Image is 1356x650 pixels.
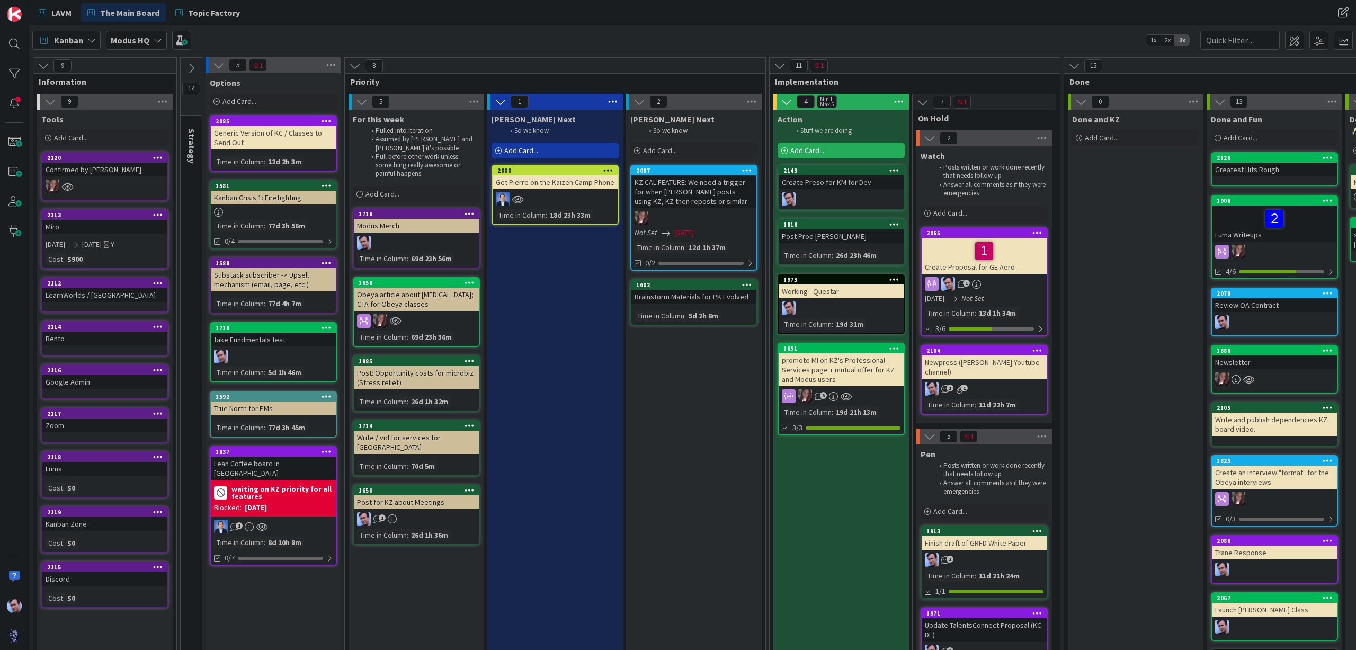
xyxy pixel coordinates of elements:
[47,211,167,219] div: 2113
[211,520,336,533] div: DP
[547,209,593,221] div: 18d 23h 33m
[42,452,167,476] div: 2118Luma
[182,83,200,95] span: 14
[820,392,827,399] span: 8
[820,102,834,107] div: Max 5
[511,95,529,108] span: 1
[631,166,756,175] div: 2087
[1212,153,1337,163] div: 2126
[1215,563,1229,576] img: JB
[53,59,72,72] span: 9
[630,114,715,124] span: Toni Next
[408,331,454,343] div: 69d 23h 36m
[779,284,904,298] div: Working - Questar
[357,236,371,250] img: JB
[365,153,478,179] li: Pull before other work unless something really awesome or painful happens
[925,293,944,304] span: [DATE]
[940,132,958,145] span: 2
[214,350,228,363] img: JB
[214,298,264,309] div: Time in Column
[798,389,812,403] img: TD
[922,553,1047,567] div: JB
[493,166,618,175] div: 2000
[790,59,808,72] span: 11
[39,76,163,87] span: Information
[1212,403,1337,413] div: 2105
[354,486,479,495] div: 1650
[631,280,756,290] div: 1602
[211,268,336,291] div: Substack subscriber -> Upsell mechanism (email, page, etc.)
[779,353,904,386] div: promote MI on KZ's Professional Services page + mutual offer for KZ and Modus users
[1232,492,1245,506] img: TD
[636,281,756,289] div: 1602
[7,599,22,613] img: JB
[1091,95,1109,108] span: 0
[975,399,976,411] span: :
[188,6,240,19] span: Topic Factory
[496,192,510,206] img: DP
[922,609,1047,642] div: 1971Update TalentsConnect Proposal (KC DE)
[211,117,336,126] div: 2085
[354,357,479,366] div: 1885
[631,290,756,304] div: Brainstorm Materials for PK Evolved
[359,358,479,365] div: 1885
[779,275,904,298] div: 1973Working - Questar
[1211,114,1262,124] span: Done and Fun
[211,350,336,363] div: JB
[635,310,684,322] div: Time in Column
[922,228,1047,238] div: 2065
[42,507,167,517] div: 2119
[211,447,336,480] div: 1837Lean Coffee board in [GEOGRAPHIC_DATA]
[7,628,22,643] img: avatar
[225,236,235,247] span: 0/4
[354,314,479,328] div: TD
[1212,563,1337,576] div: JB
[1212,492,1337,506] div: TD
[649,95,667,108] span: 2
[933,181,1046,198] li: Answer all comments as if they were emergencies
[1212,593,1337,603] div: 2067
[643,146,677,155] span: Add Card...
[779,344,904,386] div: 1651promote MI on KZ's Professional Services page + mutual offer for KZ and Modus users
[504,127,617,135] li: So we know
[357,396,407,407] div: Time in Column
[1215,315,1229,329] img: JB
[42,220,167,234] div: Miro
[933,506,967,516] span: Add Card...
[46,253,63,265] div: Cost
[65,253,85,265] div: $900
[1230,95,1248,108] span: 13
[779,175,904,189] div: Create Preso for KM for Dev
[1217,290,1337,297] div: 2078
[357,331,407,343] div: Time in Column
[7,7,22,22] img: Visit kanbanzone.com
[211,181,336,191] div: 1581
[922,609,1047,618] div: 1971
[111,239,114,250] div: Y
[922,346,1047,355] div: 2104
[210,77,240,88] span: Options
[1212,403,1337,436] div: 2105Write and publish dependencies KZ board video.
[782,406,832,418] div: Time in Column
[354,486,479,509] div: 1650Post for KZ about Meetings
[961,385,968,391] span: 1
[922,277,1047,291] div: JB
[1212,206,1337,242] div: Luma Writeups
[922,382,1047,396] div: JB
[1212,315,1337,329] div: JB
[211,392,336,402] div: 1592
[354,357,479,389] div: 1885Post: Opportunity costs for microbiz (Stress relief)
[54,133,88,143] span: Add Card...
[60,95,78,108] span: 9
[42,409,167,432] div: 2117Zoom
[779,229,904,243] div: Post Prod [PERSON_NAME]
[42,322,167,345] div: 2114Bento
[354,512,479,526] div: JB
[779,166,904,189] div: 2143Create Preso for KM for Dev
[81,3,166,22] a: The Main Board
[921,150,945,161] span: Watch
[365,127,478,135] li: Pulled into Iteration
[354,236,479,250] div: JB
[42,279,167,302] div: 2112LearnWorlds / [GEOGRAPHIC_DATA]
[1212,593,1337,617] div: 2067Launch [PERSON_NAME] Class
